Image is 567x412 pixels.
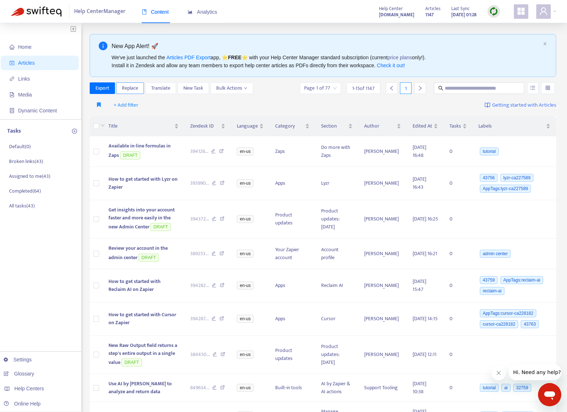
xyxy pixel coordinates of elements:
span: AppTags:lyzr-ca227589 [480,185,531,193]
span: file-image [9,92,14,97]
a: Check it out! [377,63,405,68]
span: 394126 ... [190,147,208,155]
td: 0 [444,336,473,374]
span: 43763 [521,320,538,328]
span: Articles [425,5,440,13]
span: area-chart [188,9,193,14]
span: link [9,76,14,81]
span: Use AI by [PERSON_NAME] to analyze and return data [108,379,172,396]
span: down [244,86,247,90]
span: search [438,86,443,91]
p: Broken links ( 43 ) [9,158,43,165]
span: plus-circle [72,129,77,134]
a: price plans [388,55,412,60]
span: Replace [122,84,138,92]
span: Title [108,122,173,130]
span: en-us [237,384,253,392]
td: [PERSON_NAME] [358,302,407,336]
td: Do more with Zaps [315,136,358,167]
span: ai [501,384,510,392]
th: Author [358,116,407,136]
a: [DOMAIN_NAME] [379,10,414,19]
span: Last Sync [451,5,470,13]
span: 394282 ... [190,282,209,289]
span: en-us [237,215,253,223]
button: Translate [145,82,176,94]
span: [DATE] 16:21 [413,249,437,258]
span: [DATE] 15:47 [413,277,426,293]
span: book [142,9,147,14]
span: user [539,7,548,16]
img: sync.dc5367851b00ba804db3.png [489,7,498,16]
th: Edited At [407,116,444,136]
span: lyzr-ca227589 [500,174,533,182]
td: 0 [444,374,473,402]
iframe: Close message [491,366,506,380]
td: 0 [444,167,473,200]
span: en-us [237,250,253,258]
a: Glossary [4,371,34,377]
span: tutorial [480,147,499,155]
span: New Task [183,84,203,92]
td: [PERSON_NAME] [358,336,407,374]
span: 43759 [480,276,498,284]
a: Articles PDF Export [166,55,210,60]
span: Language [237,122,258,130]
td: [PERSON_NAME] [358,269,407,302]
span: Help Centers [14,386,44,391]
span: How to get started with Reclaim AI on Zapier [108,277,161,293]
img: Swifteq [11,7,61,17]
p: Tasks [7,127,21,136]
span: unordered-list [530,85,535,90]
td: AI by Zapier & AI actions [315,374,358,402]
button: unordered-list [527,82,538,94]
td: [PERSON_NAME] [358,136,407,167]
span: New Raw Output field returns a step's entire output in a single value [108,341,177,367]
span: Translate [151,84,170,92]
span: 394372 ... [190,215,209,223]
td: [PERSON_NAME] [358,200,407,239]
span: [DATE] 16:25 [413,215,438,223]
span: down [101,123,105,128]
td: Account profile [315,239,358,269]
iframe: Button to launch messaging window [538,383,561,406]
span: left [389,86,394,91]
span: Articles [18,60,35,66]
td: 0 [444,302,473,336]
p: Completed ( 64 ) [9,187,41,195]
span: DRAFT [150,223,171,231]
span: en-us [237,315,253,323]
p: Assigned to me ( 43 ) [9,172,50,180]
span: How to get started with Lyzr on Zapier [108,175,178,191]
span: account-book [9,60,14,65]
td: 0 [444,239,473,269]
th: Tasks [444,116,473,136]
td: Apps [269,167,315,200]
span: + Add filter [114,101,138,110]
button: Replace [116,82,144,94]
span: 32759 [513,384,531,392]
strong: [DOMAIN_NAME] [379,11,414,19]
span: 1 - 15 of 1147 [352,85,375,92]
strong: [DATE] 01:28 [451,11,477,19]
b: FREE [228,55,241,60]
span: Available in-line formulas in Zaps [108,142,171,159]
span: Help Center Manager [74,5,125,18]
td: Support Tooling [358,374,407,402]
span: en-us [237,179,253,187]
button: + Add filter [108,99,144,111]
span: Help Center [379,5,403,13]
th: Language [231,116,269,136]
span: Labels [478,122,545,130]
th: Title [103,116,184,136]
td: Zaps [269,136,315,167]
td: [PERSON_NAME] [358,239,407,269]
span: AppTags:reclaim-ai [500,276,543,284]
span: Edited At [413,122,432,130]
span: DRAFT [121,359,142,366]
td: 0 [444,136,473,167]
span: [DATE] 10:38 [413,379,426,396]
a: Settings [4,357,32,362]
td: Apps [269,269,315,302]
